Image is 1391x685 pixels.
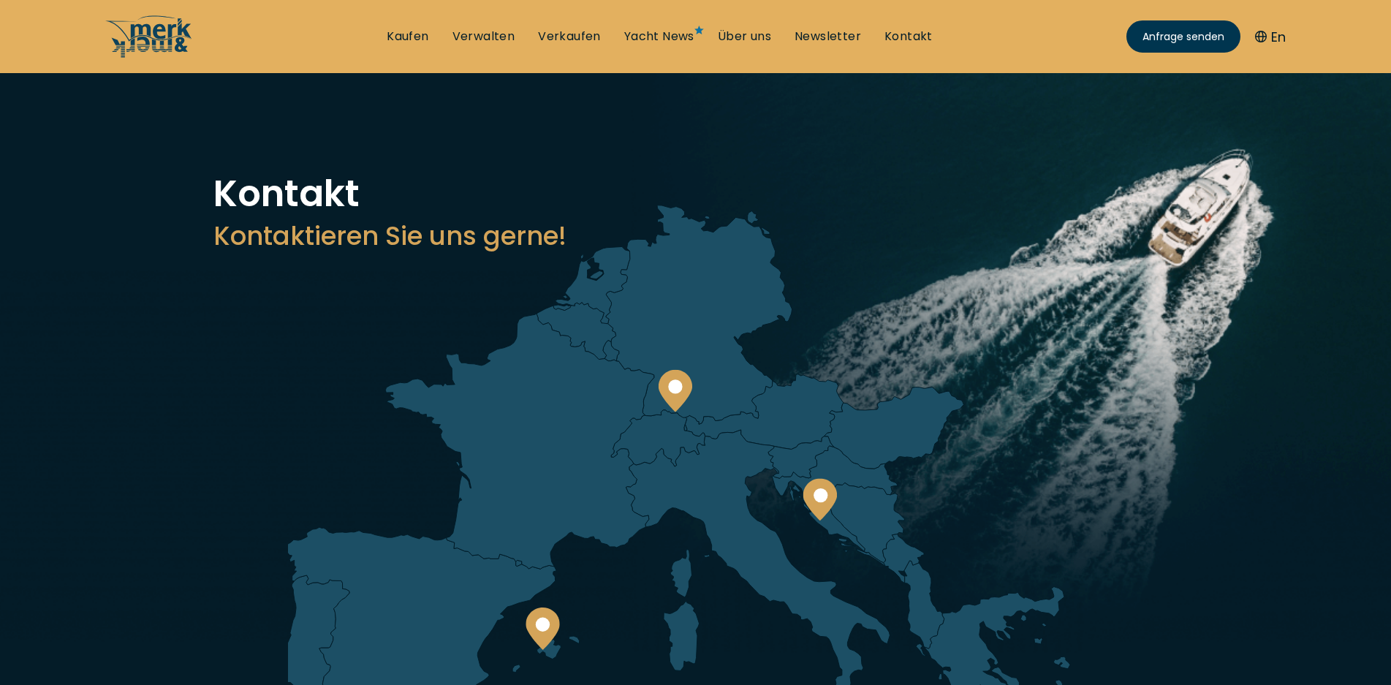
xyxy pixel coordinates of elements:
[1142,29,1224,45] span: Anfrage senden
[1126,20,1240,53] a: Anfrage senden
[624,29,694,45] a: Yacht News
[213,218,1178,254] h3: Kontaktieren Sie uns gerne!
[452,29,515,45] a: Verwalten
[1255,27,1286,47] button: En
[213,175,1178,212] h1: Kontakt
[884,29,933,45] a: Kontakt
[795,29,861,45] a: Newsletter
[718,29,771,45] a: Über uns
[538,29,601,45] a: Verkaufen
[387,29,428,45] a: Kaufen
